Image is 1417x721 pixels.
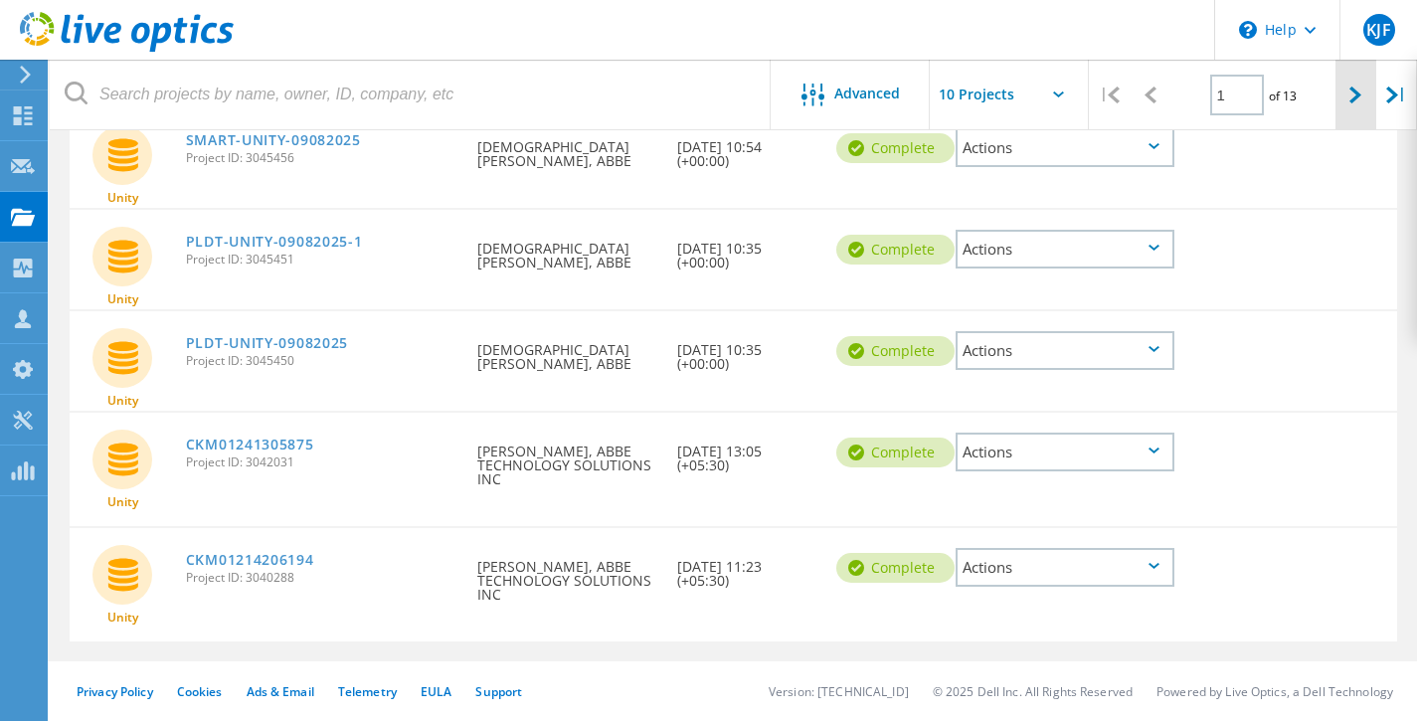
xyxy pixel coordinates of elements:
[475,683,522,700] a: Support
[186,254,458,266] span: Project ID: 3045451
[186,456,458,468] span: Project ID: 3042031
[107,612,138,624] span: Unity
[50,60,772,129] input: Search projects by name, owner, ID, company, etc
[667,311,826,391] div: [DATE] 10:35 (+00:00)
[667,413,826,492] div: [DATE] 13:05 (+05:30)
[186,438,314,451] a: CKM01241305875
[467,413,666,506] div: [PERSON_NAME], ABBE TECHNOLOGY SOLUTIONS INC
[177,683,223,700] a: Cookies
[836,133,955,163] div: Complete
[467,108,666,188] div: [DEMOGRAPHIC_DATA][PERSON_NAME], ABBE
[1156,683,1393,700] li: Powered by Live Optics, a Dell Technology
[186,152,458,164] span: Project ID: 3045456
[186,133,361,147] a: SMART-UNITY-09082025
[467,210,666,289] div: [DEMOGRAPHIC_DATA][PERSON_NAME], ABBE
[1269,88,1297,104] span: of 13
[667,210,826,289] div: [DATE] 10:35 (+00:00)
[769,683,909,700] li: Version: [TECHNICAL_ID]
[186,355,458,367] span: Project ID: 3045450
[956,433,1174,471] div: Actions
[20,42,234,56] a: Live Optics Dashboard
[667,108,826,188] div: [DATE] 10:54 (+00:00)
[667,528,826,608] div: [DATE] 11:23 (+05:30)
[836,235,955,265] div: Complete
[956,331,1174,370] div: Actions
[186,336,348,350] a: PLDT-UNITY-09082025
[1376,60,1417,130] div: |
[836,553,955,583] div: Complete
[956,128,1174,167] div: Actions
[186,235,363,249] a: PLDT-UNITY-09082025-1
[77,683,153,700] a: Privacy Policy
[1089,60,1130,130] div: |
[836,336,955,366] div: Complete
[834,87,900,100] span: Advanced
[956,230,1174,269] div: Actions
[107,192,138,204] span: Unity
[467,528,666,622] div: [PERSON_NAME], ABBE TECHNOLOGY SOLUTIONS INC
[186,572,458,584] span: Project ID: 3040288
[1366,22,1390,38] span: KJF
[186,553,314,567] a: CKM01214206194
[247,683,314,700] a: Ads & Email
[338,683,397,700] a: Telemetry
[107,496,138,508] span: Unity
[836,438,955,467] div: Complete
[421,683,451,700] a: EULA
[107,293,138,305] span: Unity
[1239,21,1257,39] svg: \n
[467,311,666,391] div: [DEMOGRAPHIC_DATA][PERSON_NAME], ABBE
[107,395,138,407] span: Unity
[933,683,1133,700] li: © 2025 Dell Inc. All Rights Reserved
[956,548,1174,587] div: Actions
